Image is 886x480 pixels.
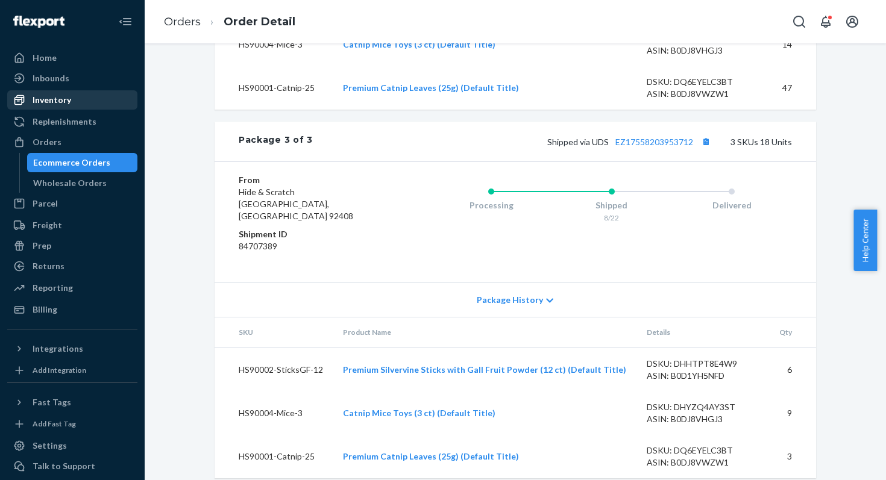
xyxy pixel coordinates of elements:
[615,137,693,147] a: EZ17558203953712
[7,132,137,152] a: Orders
[33,365,86,375] div: Add Integration
[431,199,551,211] div: Processing
[215,391,333,435] td: HS90004-Mice-3
[215,66,333,110] td: HS90001-Catnip-25
[33,52,57,64] div: Home
[215,317,333,348] th: SKU
[239,228,383,240] dt: Shipment ID
[215,435,333,478] td: HS90001-Catnip-25
[33,94,71,106] div: Inventory
[343,408,495,418] a: Catnip Mice Toys (3 ct) (Default Title)
[770,66,816,110] td: 47
[770,23,816,66] td: 14
[647,401,760,413] div: DSKU: DHYZQ4AY3ST
[164,15,201,28] a: Orders
[7,257,137,276] a: Returns
[637,317,770,348] th: Details
[343,39,495,49] a: Catnip Mice Toys (3 ct) (Default Title)
[33,343,83,355] div: Integrations
[33,72,69,84] div: Inbounds
[33,260,64,272] div: Returns
[33,460,95,472] div: Talk to Support
[7,457,137,476] a: Talk to Support
[239,174,383,186] dt: From
[647,444,760,457] div: DSKU: DQ6EYELC3BT
[698,134,714,149] button: Copy tracking number
[33,419,76,429] div: Add Fast Tag
[647,76,760,88] div: DSKU: DQ6EYELC3BT
[647,370,760,382] div: ASIN: B0D1YH5NFD
[313,134,792,149] div: 3 SKUs 18 Units
[224,15,295,28] a: Order Detail
[33,177,107,189] div: Wholesale Orders
[7,436,137,455] a: Settings
[13,16,64,28] img: Flexport logo
[33,157,110,169] div: Ecommerce Orders
[647,88,760,100] div: ASIN: B0DJ8VWZW1
[770,317,816,348] th: Qty
[113,10,137,34] button: Close Navigation
[333,317,637,348] th: Product Name
[343,83,519,93] a: Premium Catnip Leaves (25g) (Default Title)
[477,294,543,306] span: Package History
[647,45,760,57] div: ASIN: B0DJ8VHGJ3
[7,363,137,378] a: Add Integration
[33,240,51,252] div: Prep
[7,236,137,255] a: Prep
[7,69,137,88] a: Inbounds
[7,300,137,319] a: Billing
[671,199,792,211] div: Delivered
[7,339,137,358] button: Integrations
[840,10,864,34] button: Open account menu
[7,417,137,431] a: Add Fast Tag
[33,440,67,452] div: Settings
[770,348,816,391] td: 6
[27,153,138,172] a: Ecommerce Orders
[239,187,353,221] span: Hide & Scratch [GEOGRAPHIC_DATA], [GEOGRAPHIC_DATA] 92408
[853,210,877,271] button: Help Center
[33,136,61,148] div: Orders
[647,413,760,425] div: ASIN: B0DJ8VHGJ3
[33,116,96,128] div: Replenishments
[27,173,138,193] a: Wholesale Orders
[551,213,672,223] div: 8/22
[33,304,57,316] div: Billing
[33,282,73,294] div: Reporting
[787,10,811,34] button: Open Search Box
[7,393,137,412] button: Fast Tags
[814,10,838,34] button: Open notifications
[215,23,333,66] td: HS90004-Mice-3
[7,278,137,298] a: Reporting
[7,112,137,131] a: Replenishments
[7,194,137,213] a: Parcel
[7,48,137,67] a: Home
[547,137,714,147] span: Shipped via UDS
[239,134,313,149] div: Package 3 of 3
[343,364,626,375] a: Premium Silvervine Sticks with Gall Fruit Powder (12 ct) (Default Title)
[551,199,672,211] div: Shipped
[33,396,71,408] div: Fast Tags
[239,240,383,252] dd: 84707389
[33,219,62,231] div: Freight
[343,451,519,461] a: Premium Catnip Leaves (25g) (Default Title)
[770,435,816,478] td: 3
[7,216,137,235] a: Freight
[770,391,816,435] td: 9
[7,90,137,110] a: Inventory
[647,358,760,370] div: DSKU: DHHTPT8E4W9
[33,198,58,210] div: Parcel
[215,348,333,391] td: HS90002-SticksGF-12
[647,457,760,469] div: ASIN: B0DJ8VWZW1
[154,4,305,40] ol: breadcrumbs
